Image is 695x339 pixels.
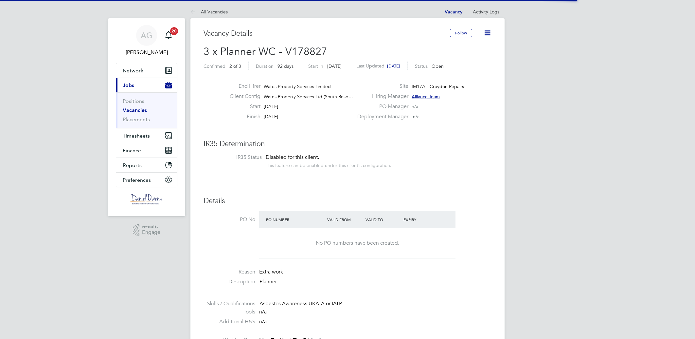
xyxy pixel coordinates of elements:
div: Jobs [116,92,177,128]
div: This feature can be enabled under this client's configuration. [266,161,391,168]
h3: Vacancy Details [204,29,450,38]
span: Extra work [259,269,283,275]
span: Preferences [123,177,151,183]
a: Go to home page [116,194,177,204]
button: Preferences [116,173,177,187]
span: 20 [170,27,178,35]
label: IR35 Status [210,154,262,161]
a: AG[PERSON_NAME] [116,25,177,56]
div: Valid To [364,214,402,225]
span: AG [141,31,152,40]
a: Vacancy [445,9,462,15]
span: [DATE] [264,114,278,120]
span: Engage [142,230,160,235]
label: Last Updated [356,63,384,69]
label: Finish [224,113,260,120]
span: [DATE] [327,63,342,69]
button: Finance [116,143,177,158]
label: Tools [204,309,255,315]
label: Start [224,103,260,110]
span: Wates Property Services Ltd (South Resp… [264,94,353,100]
label: Client Config [224,93,260,100]
label: Reason [204,269,255,275]
span: Amy Garcia [116,48,177,56]
label: PO Manager [353,103,408,110]
button: Follow [450,29,472,37]
div: Valid From [326,214,364,225]
span: 3 x Planner WC - V178827 [204,45,327,58]
label: Duration [256,63,274,69]
label: Site [353,83,408,90]
label: Description [204,278,255,285]
label: Start In [308,63,323,69]
span: IM17A - Croydon Repairs [412,84,464,89]
span: n/a [413,114,419,120]
span: n/a [412,104,418,109]
label: Deployment Manager [353,113,408,120]
a: Powered byEngage [133,224,161,236]
label: Hiring Manager [353,93,408,100]
span: 2 of 3 [229,63,241,69]
nav: Main navigation [108,18,185,216]
label: Additional H&S [204,318,255,325]
label: Skills / Qualifications [204,300,255,307]
label: End Hirer [224,83,260,90]
span: Timesheets [123,133,150,139]
div: Expiry [402,214,440,225]
button: Jobs [116,78,177,92]
a: 20 [162,25,175,46]
span: 92 days [277,63,294,69]
a: Positions [123,98,144,104]
button: Network [116,63,177,78]
div: Asbestos Awareness UKATA or IATP [259,300,491,307]
p: Planner [259,278,491,285]
span: Finance [123,147,141,154]
h3: Details [204,196,491,206]
span: Disabled for this client. [266,154,319,160]
img: danielowen-logo-retina.png [130,194,163,204]
label: PO No [204,216,255,223]
span: [DATE] [264,104,278,109]
div: PO Number [264,214,326,225]
a: Placements [123,116,150,122]
span: Jobs [123,82,134,88]
a: Vacancies [123,107,147,113]
span: n/a [259,309,267,315]
span: Open [432,63,444,69]
label: Status [415,63,428,69]
span: n/a [259,318,267,325]
button: Reports [116,158,177,172]
span: [DATE] [387,63,400,69]
div: No PO numbers have been created. [266,240,449,247]
span: Powered by [142,224,160,230]
a: Activity Logs [473,9,499,15]
span: Reports [123,162,142,168]
button: Timesheets [116,128,177,143]
a: All Vacancies [190,9,228,15]
span: Alliance Team [412,94,440,100]
h3: IR35 Determination [204,139,491,149]
span: Network [123,67,143,74]
label: Confirmed [204,63,225,69]
span: Wates Property Services Limited [264,84,331,89]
